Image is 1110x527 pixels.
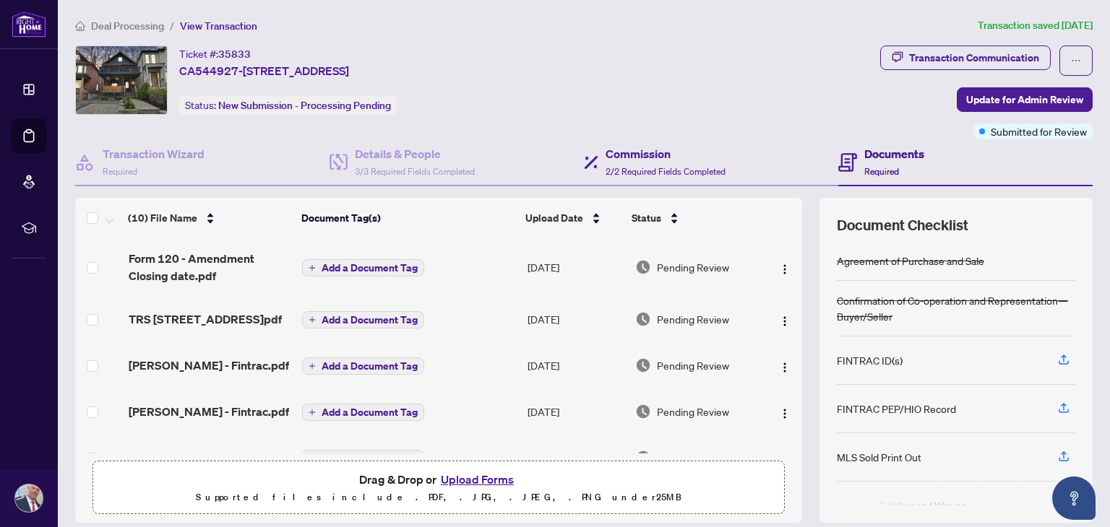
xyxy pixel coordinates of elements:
[978,17,1093,34] article: Transaction saved [DATE]
[779,408,791,419] img: Logo
[170,17,174,34] li: /
[522,342,629,388] td: [DATE]
[218,48,251,61] span: 35833
[635,404,651,419] img: Document Status
[657,311,729,327] span: Pending Review
[657,357,729,373] span: Pending Review
[302,357,424,375] button: Add a Document Tag
[12,11,46,38] img: logo
[522,435,629,481] td: [DATE]
[957,87,1093,112] button: Update for Admin Review
[606,145,726,162] h4: Commission
[129,357,289,374] span: [PERSON_NAME] - Fintrac.pdf
[837,352,903,368] div: FINTRAC ID(s)
[129,449,248,466] span: 17 MLS Sheet sold.pdf
[103,145,205,162] h4: Transaction Wizard
[180,19,257,32] span: View Transaction
[302,403,424,422] button: Add a Document Tag
[837,292,1075,324] div: Confirmation of Co-operation and Representation—Buyer/Seller
[779,315,791,327] img: Logo
[128,210,197,226] span: (10) File Name
[864,145,924,162] h4: Documents
[773,256,796,279] button: Logo
[122,198,296,238] th: (10) File Name
[218,99,391,112] span: New Submission - Processing Pending
[966,88,1083,111] span: Update for Admin Review
[991,123,1087,139] span: Submitted for Review
[635,450,651,466] img: Document Status
[522,238,629,296] td: [DATE]
[522,388,629,435] td: [DATE]
[632,210,661,226] span: Status
[179,62,349,79] span: CA544927-[STREET_ADDRESS]
[635,357,651,373] img: Document Status
[1071,56,1081,66] span: ellipsis
[657,450,729,466] span: Pending Review
[359,470,518,489] span: Drag & Drop or
[355,166,475,177] span: 3/3 Required Fields Completed
[773,308,796,331] button: Logo
[436,470,518,489] button: Upload Forms
[75,21,85,31] span: home
[302,311,424,328] button: Add a Document Tag
[837,215,968,235] span: Document Checklist
[91,19,164,32] span: Deal Processing
[302,404,424,421] button: Add a Document Tag
[322,315,418,325] span: Add a Document Tag
[773,446,796,469] button: Logo
[520,198,627,238] th: Upload Date
[302,449,424,468] button: Add a Document Tag
[635,311,651,327] img: Document Status
[657,259,729,275] span: Pending Review
[309,264,316,271] span: plus
[626,198,760,238] th: Status
[179,45,251,62] div: Ticket #:
[322,361,418,371] span: Add a Document Tag
[773,354,796,377] button: Logo
[302,357,424,375] button: Add a Document Tag
[1052,476,1096,520] button: Open asap
[909,46,1039,69] div: Transaction Communication
[179,95,397,115] div: Status:
[102,489,775,506] p: Supported files include .PDF, .JPG, .JPEG, .PNG under 25 MB
[129,310,282,328] span: TRS [STREET_ADDRESS]pdf
[779,362,791,373] img: Logo
[129,250,291,284] span: Form 120 - Amendment Closing date.pdf
[93,461,784,515] span: Drag & Drop orUpload FormsSupported files include .PDF, .JPG, .JPEG, .PNG under25MB
[129,403,289,420] span: [PERSON_NAME] - Fintrac.pdf
[773,400,796,423] button: Logo
[309,362,316,370] span: plus
[322,263,418,273] span: Add a Document Tag
[296,198,520,238] th: Document Tag(s)
[322,453,418,463] span: Add a Document Tag
[309,316,316,323] span: plus
[302,450,424,467] button: Add a Document Tag
[837,253,984,269] div: Agreement of Purchase and Sale
[606,166,726,177] span: 2/2 Required Fields Completed
[657,404,729,419] span: Pending Review
[309,409,316,416] span: plus
[322,407,418,417] span: Add a Document Tag
[635,259,651,275] img: Document Status
[76,46,167,114] img: IMG-E12161504_1.jpg
[837,401,956,417] div: FINTRAC PEP/HIO Record
[864,166,899,177] span: Required
[779,263,791,275] img: Logo
[837,449,921,465] div: MLS Sold Print Out
[880,45,1051,70] button: Transaction Communication
[355,145,475,162] h4: Details & People
[15,484,43,512] img: Profile Icon
[522,296,629,342] td: [DATE]
[525,210,583,226] span: Upload Date
[103,166,137,177] span: Required
[302,259,424,276] button: Add a Document Tag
